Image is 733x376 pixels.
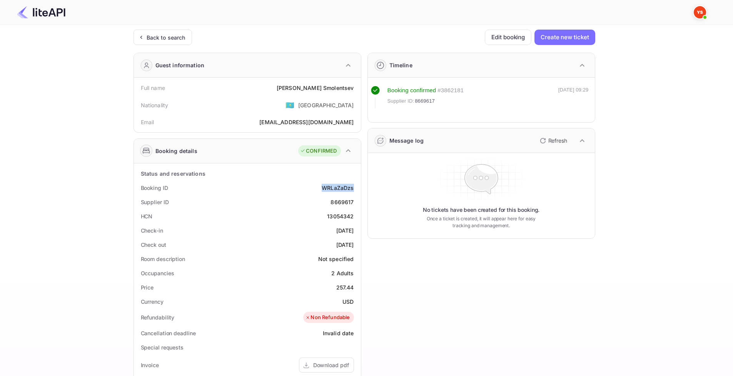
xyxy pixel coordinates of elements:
div: Non Refundable [305,314,350,321]
div: Nationality [141,101,169,109]
div: Email [141,118,154,126]
div: Not specified [318,255,354,263]
div: HCN [141,212,153,220]
button: Refresh [535,135,570,147]
div: [DATE] 09:29 [558,86,589,108]
div: Back to search [147,33,185,42]
p: Once a ticket is created, it will appear here for easy tracking and management. [421,215,542,229]
div: Price [141,283,154,291]
div: Timeline [389,61,412,69]
div: Download pdf [313,361,349,369]
div: 13054342 [327,212,354,220]
div: # 3862181 [437,86,464,95]
div: Check-in [141,226,163,235]
div: 2 Adults [331,269,354,277]
button: Create new ticket [534,30,595,45]
span: 8669617 [415,97,435,105]
div: [DATE] [336,226,354,235]
div: [DATE] [336,241,354,249]
div: Supplier ID [141,198,169,206]
div: Guest information [155,61,205,69]
div: Full name [141,84,165,92]
div: Invalid date [323,329,354,337]
div: USD [342,298,354,306]
div: [EMAIL_ADDRESS][DOMAIN_NAME] [259,118,354,126]
div: Cancellation deadline [141,329,196,337]
span: United States [286,98,294,112]
div: [GEOGRAPHIC_DATA] [298,101,354,109]
span: Supplier ID: [387,97,414,105]
div: Booking details [155,147,197,155]
div: 8669617 [331,198,354,206]
div: WRLaZaDzs [322,184,354,192]
p: Refresh [548,136,567,145]
div: Check out [141,241,166,249]
img: Yandex Support [694,6,706,18]
p: No tickets have been created for this booking. [423,206,540,214]
div: Invoice [141,361,159,369]
div: 257.44 [336,283,354,291]
div: [PERSON_NAME] Smolentsev [277,84,354,92]
div: Refundability [141,313,175,321]
div: Message log [389,136,424,145]
div: Occupancies [141,269,174,277]
img: LiteAPI Logo [17,6,65,18]
div: Booking ID [141,184,168,192]
div: Room description [141,255,185,263]
div: CONFIRMED [300,147,337,155]
div: Currency [141,298,164,306]
div: Booking confirmed [387,86,436,95]
button: Edit booking [485,30,531,45]
div: Special requests [141,343,184,351]
div: Status and reservations [141,170,205,178]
